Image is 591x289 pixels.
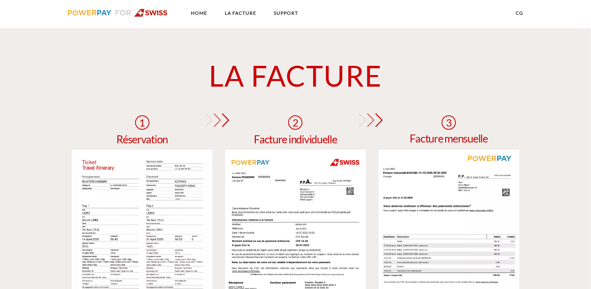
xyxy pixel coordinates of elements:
a: Home [184,6,214,20]
div: 3 [442,115,456,130]
img: pfeil-swiss.png [202,113,230,127]
a: SUPPORT [267,6,305,20]
img: pfeil-swiss.png [356,113,384,127]
a: LA FACTURE [218,6,263,20]
div: 1 [135,115,149,130]
div: 2 [288,115,302,130]
img: logo-swiss.svg [68,9,168,17]
h4: Facture mensuelle [410,133,488,144]
h4: Facture individuelle [254,134,337,144]
a: CG [509,6,530,20]
h4: Réservation [116,134,168,144]
h1: LA FACTURE [65,57,525,93]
